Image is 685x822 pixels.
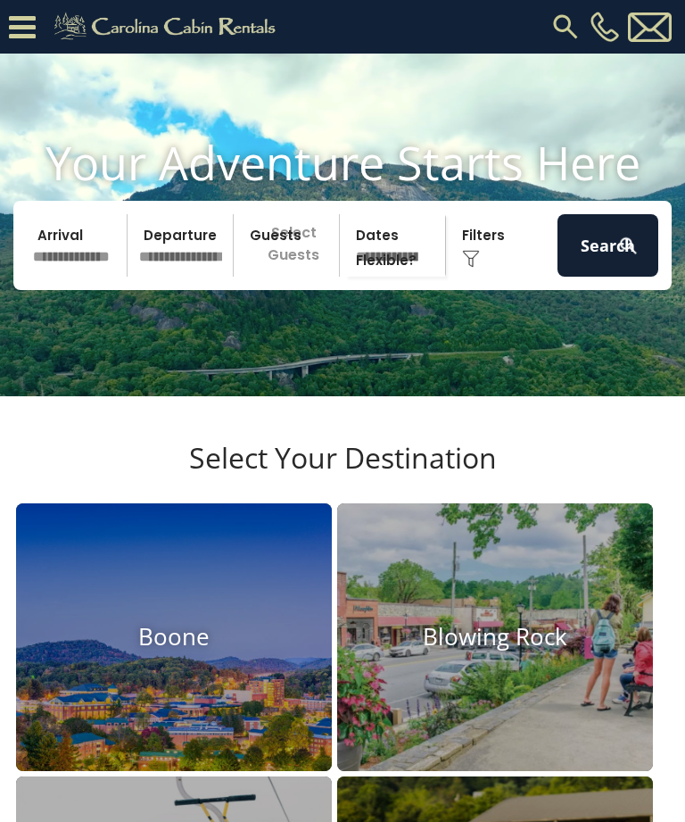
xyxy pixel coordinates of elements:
h1: Your Adventure Starts Here [13,135,672,190]
button: Search [557,214,658,277]
p: Select Guests [239,214,339,277]
h4: Blowing Rock [337,624,653,652]
img: search-regular.svg [549,11,582,43]
h4: Boone [16,624,332,652]
img: search-regular-white.png [617,235,640,257]
img: Khaki-logo.png [45,9,291,45]
a: [PHONE_NUMBER] [586,12,623,42]
h3: Select Your Destination [13,441,672,503]
a: Boone [16,503,332,771]
a: Blowing Rock [337,503,653,771]
img: filter--v1.png [462,250,480,268]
